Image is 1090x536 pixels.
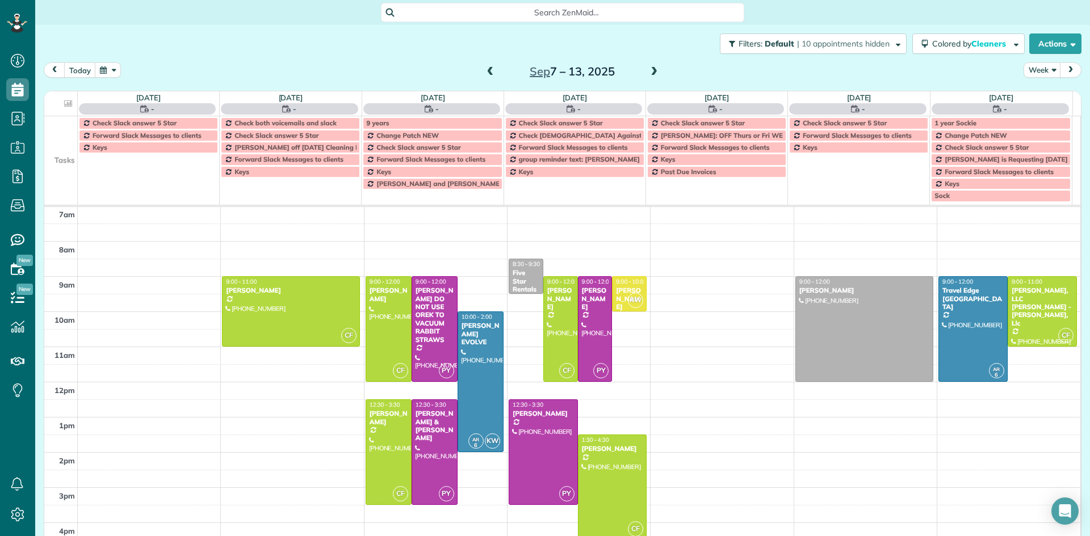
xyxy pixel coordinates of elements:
span: CF [341,328,357,343]
span: Forward Slack Messages to clients [519,143,628,151]
span: 1:30 - 4:30 [582,436,609,444]
span: - [862,103,865,115]
span: Forward Slack Messages to clients [803,131,912,140]
button: Colored byCleaners [912,33,1025,54]
div: [PERSON_NAME] [369,410,408,426]
div: [PERSON_NAME], LLC [PERSON_NAME] - [PERSON_NAME], Llc [1011,286,1074,327]
span: Keys [519,167,534,176]
span: Default [765,39,795,49]
span: 12:30 - 3:30 [416,401,446,408]
span: 9:00 - 11:00 [226,278,257,285]
a: [DATE] [989,93,1013,102]
span: PY [439,363,454,378]
span: 4pm [59,526,75,535]
div: [PERSON_NAME] [512,410,575,417]
span: CF [559,363,575,378]
a: [DATE] [279,93,303,102]
span: CF [393,363,408,378]
span: - [151,103,154,115]
span: 9 years [366,119,389,127]
div: [PERSON_NAME] [581,445,644,453]
div: [PERSON_NAME] DO NOT USE OREK TO VACUUM RABBIT STRAWS [415,286,454,344]
span: Forward Slack Messages to clients [93,131,202,140]
a: [DATE] [705,93,729,102]
small: 6 [990,370,1004,381]
span: Check Slack answer 5 Star [803,119,887,127]
span: 8:30 - 9:30 [513,260,540,268]
span: 3pm [59,491,75,500]
span: Colored by [932,39,1010,49]
span: group reminder text: [PERSON_NAME] [519,155,640,163]
span: AR [472,436,479,442]
span: 9:00 - 12:00 [547,278,578,285]
span: 9:00 - 12:00 [582,278,613,285]
span: 9:00 - 12:00 [942,278,973,285]
span: 2pm [59,456,75,465]
span: - [435,103,439,115]
span: | 10 appointments hidden [797,39,890,49]
span: Check both voicemails and slack [234,119,337,127]
span: 10am [54,315,75,324]
span: Cleaners [971,39,1008,49]
div: [PERSON_NAME] & [PERSON_NAME] [415,410,454,442]
span: - [577,103,581,115]
span: Keys [376,167,391,176]
span: 9:00 - 10:00 [616,278,647,285]
span: KW [628,293,643,308]
div: [PERSON_NAME] [547,286,575,311]
span: Keys [661,155,676,163]
span: Forward Slack Messages to clients [376,155,485,163]
span: 9:00 - 11:00 [1012,278,1042,285]
span: - [293,103,296,115]
a: Filters: Default | 10 appointments hidden [714,33,907,54]
a: [DATE] [421,93,445,102]
span: 1pm [59,421,75,430]
span: 1 year Sockie [934,119,976,127]
span: Forward Slack Messages to clients [945,167,1054,176]
span: [PERSON_NAME] off [DATE] Cleaning Restaurant [234,143,391,151]
div: [PERSON_NAME] [799,286,930,294]
span: Keys [93,143,107,151]
span: Check Slack answer 5 Star [661,119,745,127]
a: [DATE] [136,93,161,102]
span: 12:30 - 3:30 [513,401,543,408]
span: Change Patch NEW [945,131,1007,140]
small: 6 [469,440,483,451]
span: Keys [803,143,817,151]
button: Filters: Default | 10 appointments hidden [720,33,907,54]
span: New [16,255,33,266]
button: Actions [1029,33,1081,54]
span: Past Due Invoices [661,167,716,176]
div: [PERSON_NAME] EVOLVE [461,322,500,346]
span: 10:00 - 2:00 [462,313,492,320]
a: [DATE] [563,93,587,102]
span: New [16,284,33,295]
span: [PERSON_NAME] and [PERSON_NAME] Off Every [DATE] [376,179,557,188]
span: 12pm [54,386,75,395]
span: Change Patch NEW [376,131,438,140]
div: Five Star Rentals (Rozet Ghazalian)PLEASE DO NOT SOAK THE STOVE TOP WITH WATER IT CAUSES THE IGNI... [512,269,540,472]
span: - [1004,103,1007,115]
div: [PERSON_NAME] [615,286,643,311]
span: Check Slack answer 5 Star [519,119,603,127]
span: KW [485,433,500,449]
div: [PERSON_NAME] [581,286,609,311]
span: - [719,103,723,115]
span: 9:00 - 12:00 [416,278,446,285]
button: next [1060,62,1081,78]
button: today [64,62,96,78]
span: 7am [59,210,75,219]
span: Check [DEMOGRAPHIC_DATA] Against Spreadsheet [519,131,684,140]
span: PY [593,363,609,378]
span: 9:00 - 12:00 [799,278,830,285]
span: 12:30 - 3:30 [370,401,400,408]
span: AR [993,366,1000,372]
span: PY [559,486,575,501]
span: 8am [59,245,75,254]
span: Check Slack answer 5 Star [93,119,177,127]
span: Forward Slack Messages to clients [234,155,343,163]
div: [PERSON_NAME] [225,286,357,294]
div: Open Intercom Messenger [1051,497,1079,525]
div: Travel Edge [GEOGRAPHIC_DATA] [942,286,1004,311]
span: 9:00 - 12:00 [370,278,400,285]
